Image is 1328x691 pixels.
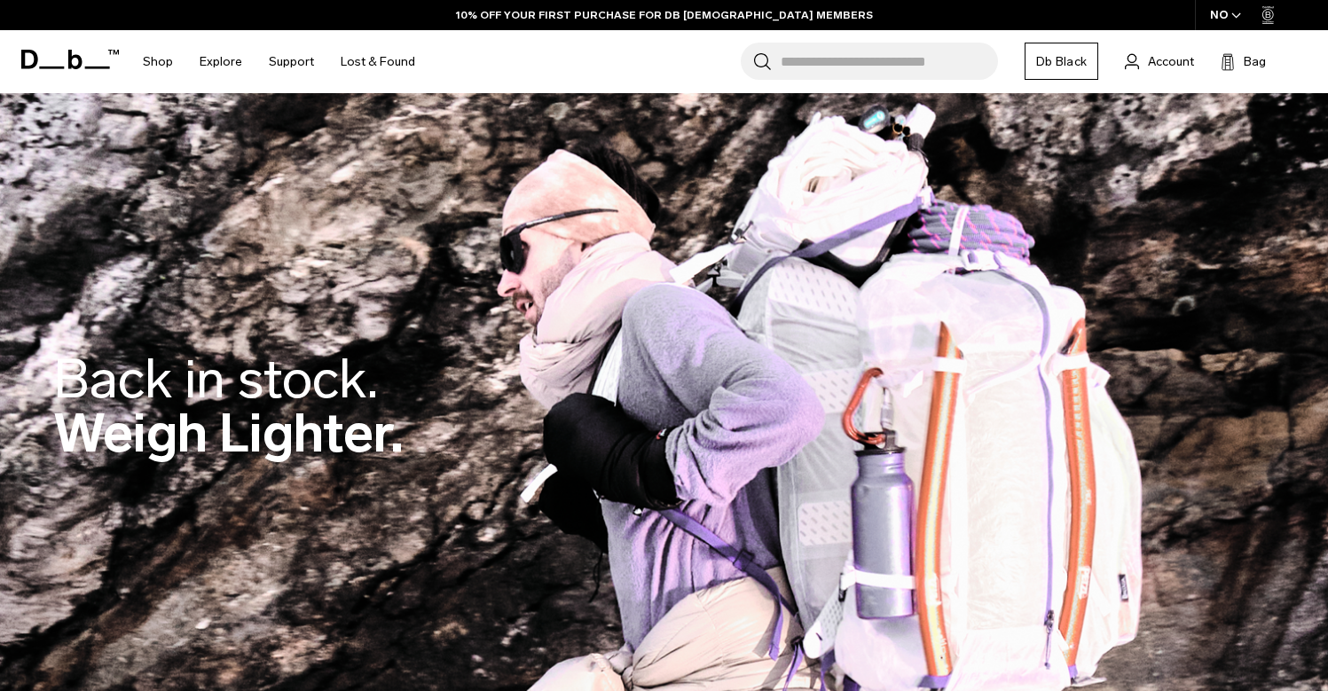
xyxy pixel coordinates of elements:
a: Account [1125,51,1194,72]
span: Account [1148,52,1194,71]
a: Shop [143,30,173,93]
a: Explore [200,30,242,93]
button: Bag [1221,51,1266,72]
a: Support [269,30,314,93]
a: 10% OFF YOUR FIRST PURCHASE FOR DB [DEMOGRAPHIC_DATA] MEMBERS [456,7,873,23]
nav: Main Navigation [130,30,428,93]
h2: Weigh Lighter. [53,352,404,460]
a: Lost & Found [341,30,415,93]
a: Db Black [1025,43,1098,80]
span: Bag [1244,52,1266,71]
span: Back in stock. [53,347,378,412]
